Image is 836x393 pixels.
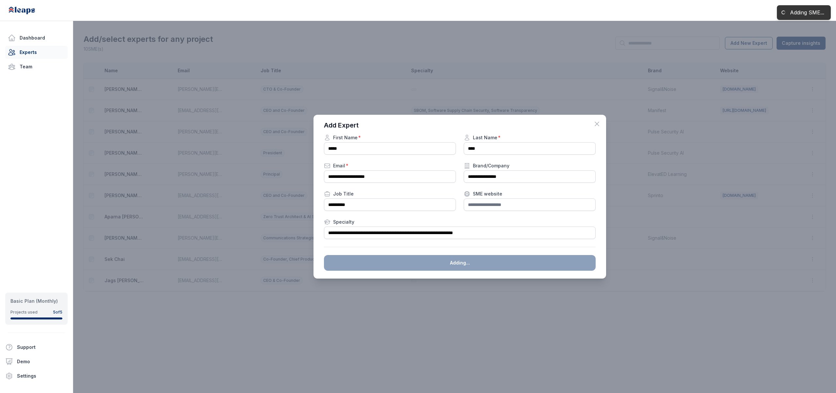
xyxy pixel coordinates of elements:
div: Projects used [10,310,38,315]
button: Adding... [324,255,596,271]
a: Team [5,60,68,73]
label: Job Title [324,191,456,197]
a: Dashboard [5,31,68,44]
label: First Name [324,134,456,141]
label: Last Name [464,134,596,141]
label: SME website [464,191,596,197]
label: Specialty [324,219,596,225]
button: Support [3,341,65,354]
div: 5 of 5 [53,310,62,315]
a: Experts [5,46,68,59]
label: Email [324,162,456,169]
a: Settings [3,369,70,383]
div: Basic Plan (Monthly) [10,298,62,304]
h2: Add Expert [324,121,596,129]
img: Leaps [8,3,50,18]
a: Demo [3,355,70,368]
label: Brand/Company [464,162,596,169]
div: Adding SME... [790,9,824,16]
